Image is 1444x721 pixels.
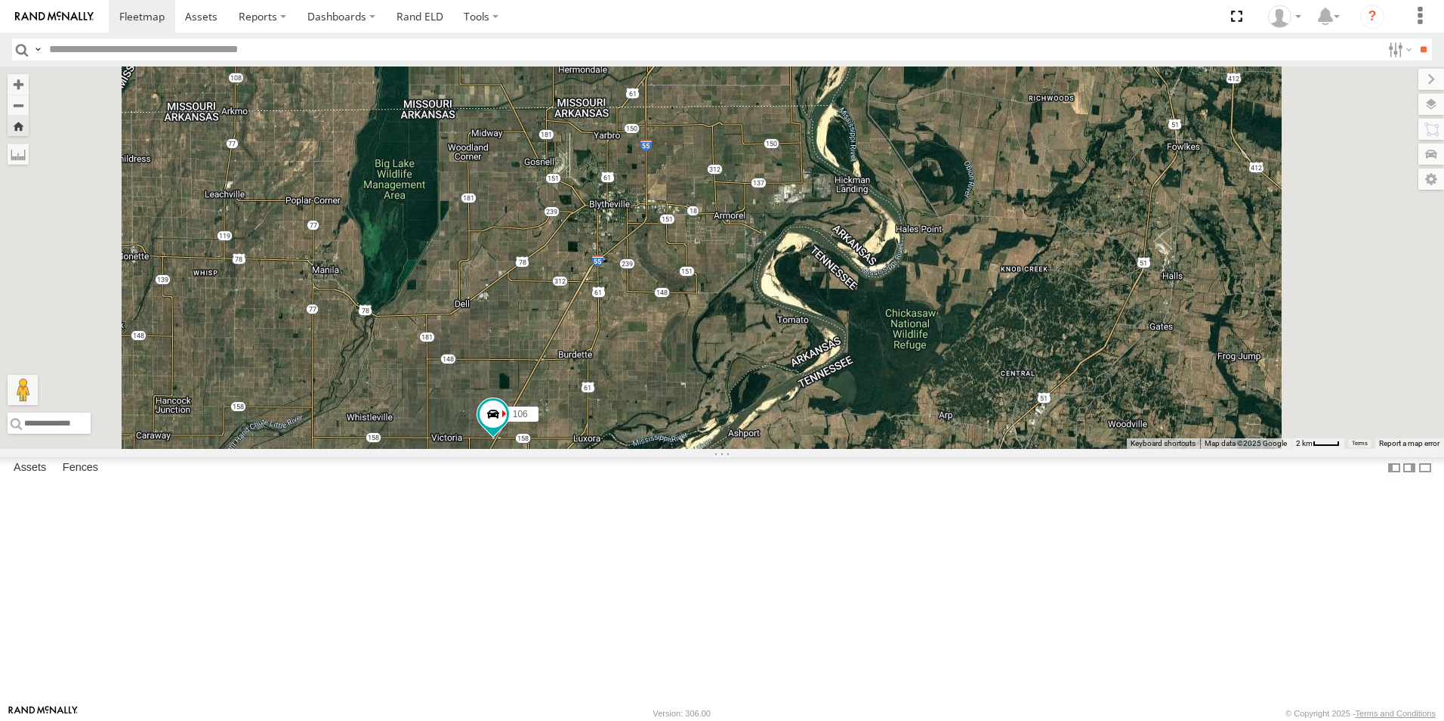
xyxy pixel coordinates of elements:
[8,144,29,165] label: Measure
[1356,709,1436,718] a: Terms and Conditions
[513,409,528,419] span: 106
[8,94,29,116] button: Zoom out
[55,457,106,478] label: Fences
[1418,169,1444,190] label: Map Settings
[1291,438,1344,449] button: Map Scale: 2 km per 32 pixels
[8,706,78,721] a: Visit our Website
[1402,457,1417,479] label: Dock Summary Table to the Right
[1418,457,1433,479] label: Hide Summary Table
[1263,5,1307,28] div: Craig King
[1285,709,1436,718] div: © Copyright 2025 -
[1131,438,1196,449] button: Keyboard shortcuts
[1296,439,1313,447] span: 2 km
[1360,5,1384,29] i: ?
[1205,439,1287,447] span: Map data ©2025 Google
[8,375,38,405] button: Drag Pegman onto the map to open Street View
[1352,441,1368,447] a: Terms (opens in new tab)
[32,39,44,60] label: Search Query
[1387,457,1402,479] label: Dock Summary Table to the Left
[8,74,29,94] button: Zoom in
[653,709,711,718] div: Version: 306.00
[15,11,94,22] img: rand-logo.svg
[1379,439,1439,447] a: Report a map error
[6,457,54,478] label: Assets
[8,116,29,136] button: Zoom Home
[1382,39,1415,60] label: Search Filter Options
